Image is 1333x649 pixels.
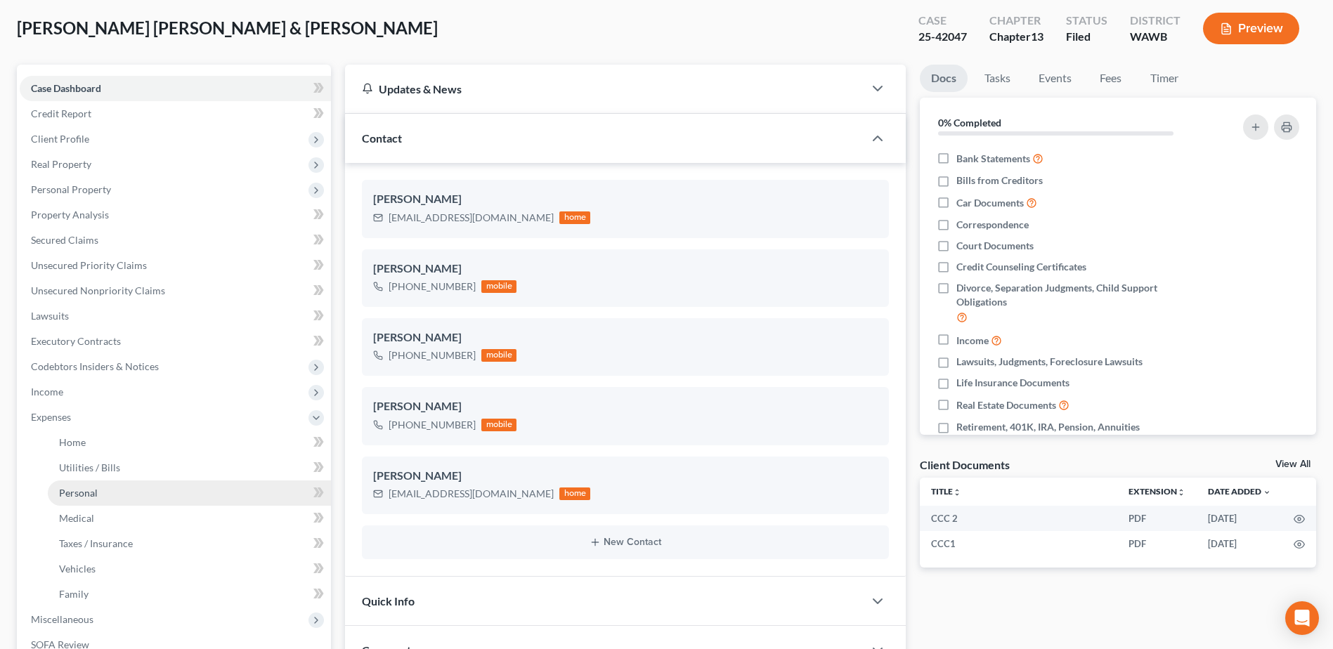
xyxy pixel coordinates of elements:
[373,468,878,485] div: [PERSON_NAME]
[989,29,1043,45] div: Chapter
[373,191,878,208] div: [PERSON_NAME]
[373,537,878,548] button: New Contact
[920,531,1117,556] td: CCC1
[1177,488,1185,497] i: unfold_more
[59,436,86,448] span: Home
[31,613,93,625] span: Miscellaneous
[481,349,516,362] div: mobile
[59,487,98,499] span: Personal
[31,310,69,322] span: Lawsuits
[31,158,91,170] span: Real Property
[389,487,554,501] div: [EMAIL_ADDRESS][DOMAIN_NAME]
[1285,601,1319,635] div: Open Intercom Messenger
[920,65,968,92] a: Docs
[1117,506,1197,531] td: PDF
[1203,13,1299,44] button: Preview
[953,488,961,497] i: unfold_more
[389,348,476,362] div: [PHONE_NUMBER]
[31,133,89,145] span: Client Profile
[389,418,476,432] div: [PHONE_NUMBER]
[1139,65,1190,92] a: Timer
[48,556,331,582] a: Vehicles
[31,386,63,398] span: Income
[918,13,967,29] div: Case
[1130,13,1181,29] div: District
[1066,13,1107,29] div: Status
[956,420,1140,434] span: Retirement, 401K, IRA, Pension, Annuities
[956,334,989,348] span: Income
[31,209,109,221] span: Property Analysis
[1197,531,1282,556] td: [DATE]
[48,506,331,531] a: Medical
[31,360,159,372] span: Codebtors Insiders & Notices
[48,582,331,607] a: Family
[31,82,101,94] span: Case Dashboard
[956,398,1056,412] span: Real Estate Documents
[1129,486,1185,497] a: Extensionunfold_more
[373,329,878,346] div: [PERSON_NAME]
[373,261,878,277] div: [PERSON_NAME]
[20,278,331,303] a: Unsecured Nonpriority Claims
[59,588,89,600] span: Family
[938,117,1001,129] strong: 0% Completed
[31,259,147,271] span: Unsecured Priority Claims
[31,411,71,423] span: Expenses
[989,13,1043,29] div: Chapter
[1117,531,1197,556] td: PDF
[20,253,331,278] a: Unsecured Priority Claims
[1027,65,1083,92] a: Events
[1208,486,1271,497] a: Date Added expand_more
[956,173,1043,188] span: Bills from Creditors
[48,531,331,556] a: Taxes / Insurance
[31,335,121,347] span: Executory Contracts
[481,419,516,431] div: mobile
[956,196,1024,210] span: Car Documents
[59,563,96,575] span: Vehicles
[956,355,1143,369] span: Lawsuits, Judgments, Foreclosure Lawsuits
[373,398,878,415] div: [PERSON_NAME]
[559,487,590,500] div: home
[1197,506,1282,531] td: [DATE]
[1031,29,1043,43] span: 13
[956,218,1029,232] span: Correspondence
[1130,29,1181,45] div: WAWB
[362,81,847,96] div: Updates & News
[20,228,331,253] a: Secured Claims
[956,260,1086,274] span: Credit Counseling Certificates
[20,202,331,228] a: Property Analysis
[481,280,516,293] div: mobile
[920,506,1117,531] td: CCC 2
[956,239,1034,253] span: Court Documents
[59,461,120,473] span: Utilities / Bills
[362,131,402,145] span: Contact
[20,101,331,126] a: Credit Report
[389,211,554,225] div: [EMAIL_ADDRESS][DOMAIN_NAME]
[59,537,133,549] span: Taxes / Insurance
[956,281,1205,309] span: Divorce, Separation Judgments, Child Support Obligations
[931,486,961,497] a: Titleunfold_more
[389,280,476,294] div: [PHONE_NUMBER]
[956,152,1030,166] span: Bank Statements
[1263,488,1271,497] i: expand_more
[48,480,331,506] a: Personal
[1088,65,1133,92] a: Fees
[20,76,331,101] a: Case Dashboard
[17,18,438,38] span: [PERSON_NAME] [PERSON_NAME] & [PERSON_NAME]
[918,29,967,45] div: 25-42047
[48,455,331,480] a: Utilities / Bills
[362,594,415,608] span: Quick Info
[31,183,111,195] span: Personal Property
[48,430,331,455] a: Home
[559,211,590,224] div: home
[956,376,1069,390] span: Life Insurance Documents
[31,234,98,246] span: Secured Claims
[20,303,331,329] a: Lawsuits
[1275,459,1311,469] a: View All
[973,65,1022,92] a: Tasks
[920,457,1010,472] div: Client Documents
[31,107,91,119] span: Credit Report
[59,512,94,524] span: Medical
[1066,29,1107,45] div: Filed
[31,284,165,296] span: Unsecured Nonpriority Claims
[20,329,331,354] a: Executory Contracts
